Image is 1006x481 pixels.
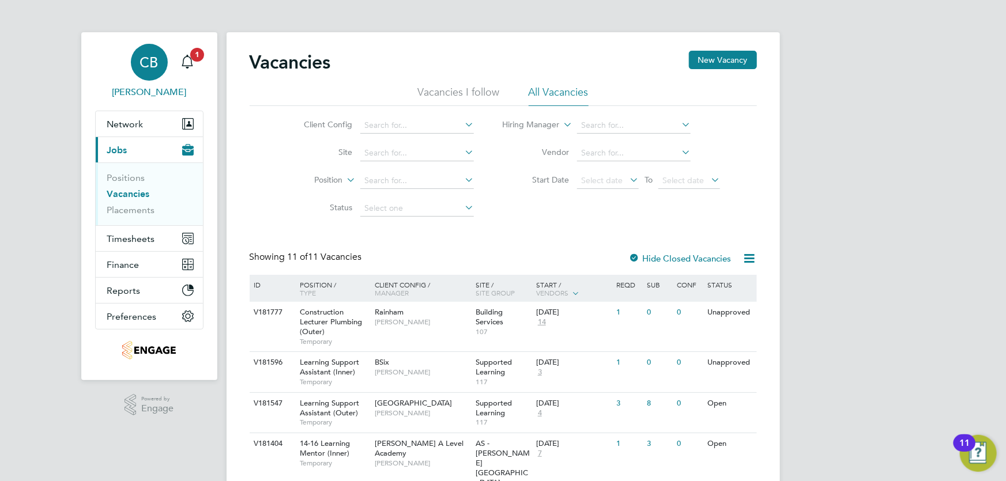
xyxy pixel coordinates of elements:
a: 1 [176,44,199,81]
li: Vacancies I follow [418,85,500,106]
label: Status [286,202,352,213]
span: Finance [107,259,140,270]
span: Network [107,119,144,130]
label: Hide Closed Vacancies [629,253,732,264]
span: Select date [581,175,623,185]
span: 11 of [288,251,308,263]
a: Powered byEngage [125,394,174,416]
div: 8 [644,393,674,414]
span: Construction Lecturer Plumbing (Outer) [300,307,362,336]
div: 0 [675,393,704,414]
label: Client Config [286,119,352,130]
button: Timesheets [96,226,203,251]
div: V181547 [251,393,292,414]
li: All Vacancies [529,85,589,106]
span: Manager [375,288,409,297]
span: 14 [536,317,548,327]
span: 11 Vacancies [288,251,362,263]
span: 1 [190,48,204,62]
button: New Vacancy [689,51,757,69]
a: Vacancies [107,188,150,199]
button: Finance [96,252,203,277]
div: 11 [959,443,970,458]
div: 3 [644,433,674,455]
div: 1 [614,433,644,455]
span: Jobs [107,145,127,156]
div: [DATE] [536,358,611,368]
div: Status [704,275,755,294]
div: [DATE] [536,439,611,449]
span: 117 [476,418,530,427]
span: Powered by [141,394,174,404]
span: To [641,172,656,187]
div: Open [704,393,755,414]
span: Learning Support Assistant (Inner) [300,357,359,377]
div: 3 [614,393,644,414]
span: [PERSON_NAME] [375,459,470,468]
span: [PERSON_NAME] A Level Academy [375,438,464,458]
span: 117 [476,377,530,387]
div: Conf [675,275,704,294]
span: [PERSON_NAME] [375,408,470,418]
span: Select date [662,175,704,185]
span: Timesheets [107,233,155,244]
div: [DATE] [536,399,611,408]
input: Search for... [360,145,474,161]
div: V181596 [251,352,292,373]
span: Preferences [107,311,157,322]
span: Learning Support Assistant (Outer) [300,398,359,418]
a: Positions [107,172,145,183]
input: Search for... [360,118,474,134]
a: CB[PERSON_NAME] [95,44,204,99]
div: Site / [473,275,533,302]
button: Preferences [96,304,203,329]
input: Search for... [577,145,691,161]
span: Building Services [476,307,503,327]
span: Temporary [300,418,369,427]
span: 7 [536,449,544,459]
div: 0 [675,433,704,455]
div: Unapproved [704,352,755,373]
div: 1 [614,352,644,373]
span: BSix [375,357,389,367]
span: CB [140,55,159,70]
button: Network [96,111,203,137]
span: [PERSON_NAME] [375,317,470,327]
span: Cameron Bishop [95,85,204,99]
span: Temporary [300,377,369,387]
span: 107 [476,327,530,336]
div: Reqd [614,275,644,294]
a: Go to home page [95,341,204,359]
div: 0 [675,352,704,373]
span: Engage [141,404,174,414]
div: Open [704,433,755,455]
nav: Main navigation [81,32,217,380]
span: 14-16 Learning Mentor (Inner) [300,438,350,458]
div: Position / [291,275,372,302]
a: Placements [107,204,155,215]
button: Jobs [96,137,203,162]
button: Open Resource Center, 11 new notifications [960,435,997,472]
span: Type [300,288,316,297]
span: Supported Learning [476,357,512,377]
span: Site Group [476,288,515,297]
div: V181404 [251,433,292,455]
label: Hiring Manager [493,119,559,131]
input: Search for... [577,118,691,134]
label: Vendor [503,147,569,157]
span: 3 [536,368,544,377]
label: Position [276,175,342,186]
div: 1 [614,302,644,323]
div: Sub [644,275,674,294]
span: Rainham [375,307,404,317]
span: Temporary [300,459,369,468]
span: Supported Learning [476,398,512,418]
label: Site [286,147,352,157]
input: Search for... [360,173,474,189]
span: Reports [107,285,141,296]
input: Select one [360,200,474,217]
span: [PERSON_NAME] [375,368,470,377]
h2: Vacancies [250,51,331,74]
div: 0 [675,302,704,323]
div: ID [251,275,292,294]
